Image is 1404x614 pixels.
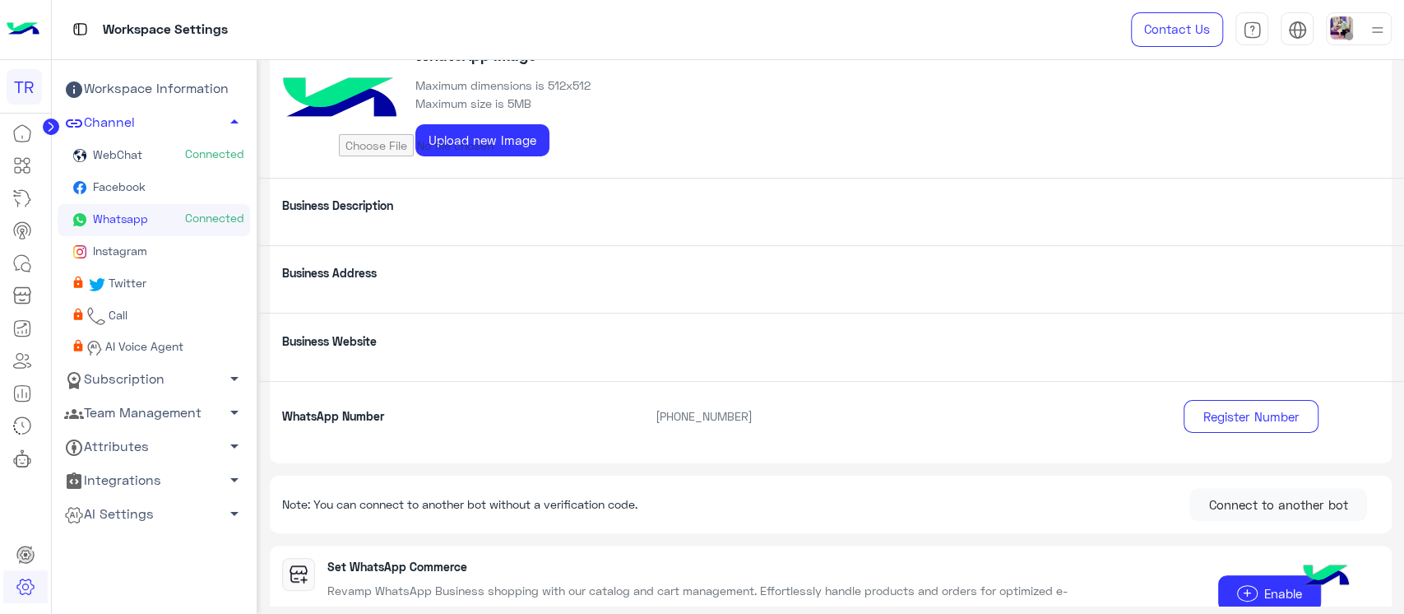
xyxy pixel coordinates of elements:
span: Connected [185,210,244,226]
a: Channel [58,106,250,140]
span: arrow_drop_down [225,369,244,388]
div: TR [7,69,42,105]
img: Logo [7,12,39,47]
a: WhatsappConnected [58,204,250,236]
a: AI Settings [58,498,250,532]
span: Whatsapp [90,212,148,226]
a: Instagram [58,236,250,268]
span: Facebook [90,179,146,193]
button: Connect to another bot [1189,488,1367,521]
span: arrow_drop_down [225,504,244,523]
a: tab [1235,12,1268,47]
a: AI Voice Agent [58,333,250,363]
span: Instagram [90,244,147,258]
button: Register Number [1184,400,1318,433]
p: Maximum size is 5MB [415,95,591,112]
img: userImage [1330,16,1353,40]
img: tab [70,19,90,40]
p: Business Website [270,333,644,350]
p: Set WhatsApp Commerce [327,558,1126,575]
span: Connected [185,146,244,162]
a: WebChatConnected [58,140,250,172]
img: Profile picture [282,44,397,159]
p: WhatsApp Number [270,407,644,425]
p: [PHONE_NUMBER] [643,407,1111,425]
img: hulul-logo.png [1297,548,1355,606]
span: arrow_drop_down [225,436,244,456]
span: AI Voice Agent [103,339,184,353]
span: arrow_drop_up [225,112,244,132]
button: addEnable [1218,575,1321,612]
a: Team Management [58,396,250,430]
a: Facebook [58,172,250,204]
span: Twitter [106,276,147,290]
img: tab [1288,21,1307,40]
p: Business Description [270,197,644,214]
p: Workspace Settings [103,19,228,41]
img: profile [1367,20,1388,40]
a: Integrations [58,464,250,498]
span: WebChat [90,147,142,161]
img: tab [1243,21,1262,40]
span: Note: You can connect to another bot without a verification code. [282,495,637,513]
a: Attributes [58,430,250,463]
span: Maximum dimensions is 512x512 [415,77,591,94]
img: WA-commerce.png [282,558,315,591]
span: arrow_drop_down [225,470,244,490]
p: Business Address [270,264,644,281]
a: Twitter [58,268,250,300]
span: arrow_drop_down [225,402,244,422]
span: add [1237,585,1258,602]
a: Call [58,300,250,333]
a: Subscription [58,362,250,396]
a: Contact Us [1131,12,1223,47]
span: Call [106,308,128,322]
a: Workspace Information [58,72,250,106]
